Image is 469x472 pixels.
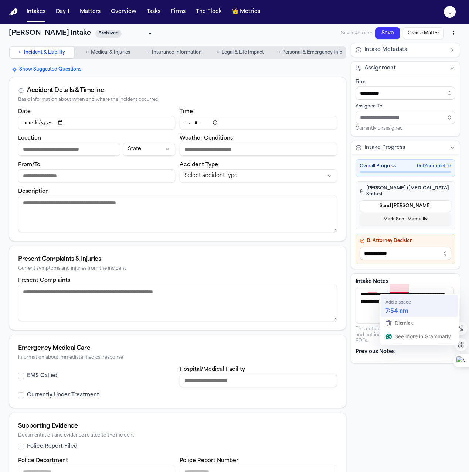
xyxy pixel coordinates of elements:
span: Medical & Injuries [91,49,130,55]
button: crownMetrics [229,5,263,18]
span: ○ [86,49,89,56]
button: Intakes [24,5,48,18]
div: Information about immediate medical response [18,355,337,360]
div: Accident Details & Timeline [27,86,104,95]
button: Mark Sent Manually [360,213,451,225]
button: Tasks [144,5,163,18]
label: Description [18,189,49,194]
span: Incident & Liability [24,49,65,55]
div: Emergency Medical Care [18,344,337,353]
label: Date [18,109,31,114]
img: Finch Logo [9,8,18,16]
div: Current symptoms and injuries from the incident [18,266,337,271]
button: Intake Progress [351,141,460,154]
span: 0 of 2 completed [417,163,451,169]
input: Incident location [18,143,120,156]
button: Go to Insurance Information [142,47,207,58]
input: Weather conditions [180,143,337,156]
h4: [PERSON_NAME] ([MEDICAL_DATA] Status) [360,185,451,197]
input: From/To destination [18,169,175,182]
label: From/To [18,162,40,168]
div: Update intake status [95,28,154,38]
label: Time [180,109,193,114]
span: ○ [19,49,22,56]
label: Weather Conditions [180,136,233,141]
span: ○ [277,49,280,56]
label: Location [18,136,41,141]
p: Previous Notes [356,348,455,356]
span: Archived [95,30,122,38]
label: Intake Notes [356,278,455,285]
a: Home [9,8,18,16]
textarea: Incident description [18,196,337,232]
button: Day 1 [53,5,72,18]
label: Police Report Filed [27,443,77,450]
span: Saved 45s ago [341,30,373,36]
span: Insurance Information [152,49,202,55]
div: Basic information about when and where the incident occurred [18,97,337,103]
input: Assign to staff member [356,111,455,124]
button: Go to Incident & Liability [10,47,74,58]
span: Assignment [364,65,396,72]
button: Create Matter [403,27,444,39]
label: Accident Type [180,162,218,168]
input: Hospital or medical facility [180,374,337,387]
button: Incident state [123,143,176,156]
div: Supporting Evidence [18,422,337,431]
h1: [PERSON_NAME] Intake [9,28,91,38]
span: ○ [146,49,149,56]
button: Show Suggested Questions [9,65,84,74]
button: Intake Metadata [351,43,460,57]
div: Firm [356,79,455,85]
button: Send [PERSON_NAME] [360,200,451,212]
span: Legal & Life Impact [222,49,264,55]
button: Go to Personal & Emergency Info [274,47,345,58]
p: This note is internal-only and not included in shared PDFs. [356,326,419,344]
span: Intake Progress [364,144,405,151]
button: The Flock [193,5,225,18]
span: Currently unassigned [356,126,403,131]
button: Matters [77,5,103,18]
button: More actions [447,27,460,40]
input: Incident date [18,116,175,129]
h4: B. Attorney Decision [360,238,451,244]
label: Currently Under Treatment [27,391,99,399]
textarea: Present complaints [18,285,337,321]
input: Select firm [356,86,455,100]
button: Go to Legal & Life Impact [208,47,272,58]
label: Police Department [18,458,68,464]
div: Present Complaints & Injuries [18,255,337,264]
button: Firms [168,5,188,18]
textarea: To enrich screen reader interactions, please activate Accessibility in Grammarly extension settings [356,287,454,323]
button: Assignment [351,62,460,75]
label: Present Complaints [18,278,70,283]
label: Police Report Number [180,458,238,464]
label: Hospital/Medical Facility [180,367,245,372]
input: Incident time [180,116,337,129]
div: Assigned To [356,103,455,109]
label: EMS Called [27,372,57,380]
button: Go to Medical & Injuries [76,47,140,58]
button: Overview [108,5,139,18]
button: Save [375,27,400,39]
span: Intake Metadata [364,46,407,54]
span: ○ [217,49,220,56]
div: Documentation and evidence related to the incident [18,433,337,438]
span: Personal & Emergency Info [282,49,343,55]
span: Overall Progress [360,163,396,169]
